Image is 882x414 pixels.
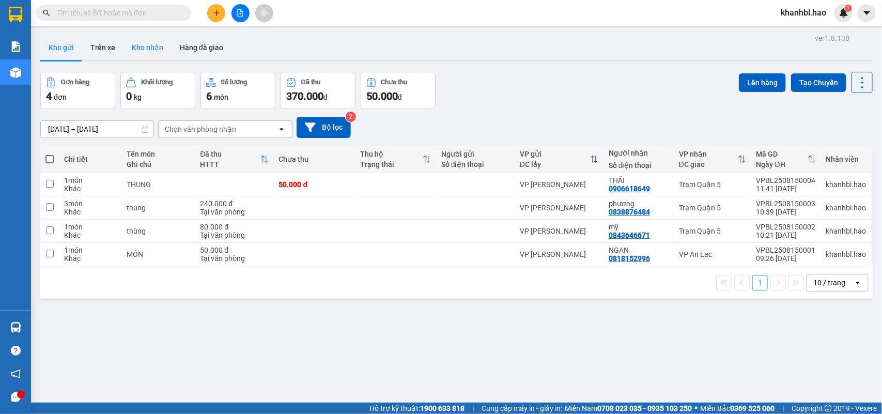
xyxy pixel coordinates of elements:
[381,79,408,86] div: Chưa thu
[64,155,116,163] div: Chi tiết
[756,208,816,216] div: 10:39 [DATE]
[700,403,775,414] span: Miền Bắc
[360,160,423,168] div: Trạng thái
[398,93,402,101] span: đ
[752,275,768,290] button: 1
[10,322,21,333] img: warehouse-icon
[756,150,808,158] div: Mã GD
[482,403,562,414] span: Cung cấp máy in - giấy in:
[213,9,220,17] span: plus
[127,227,190,235] div: thùng
[813,278,845,288] div: 10 / trang
[141,79,173,86] div: Khối lượng
[40,72,115,109] button: Đơn hàng4đơn
[674,146,751,173] th: Toggle SortBy
[739,73,786,92] button: Lên hàng
[826,250,866,258] div: khanhbl.hao
[200,200,268,208] div: 240.000 đ
[609,185,650,193] div: 0906618649
[826,204,866,212] div: khanhbl.hao
[200,231,268,239] div: Tại văn phòng
[355,146,436,173] th: Toggle SortBy
[10,41,21,52] img: solution-icon
[369,403,465,414] span: Hỗ trợ kỹ thuật:
[815,33,849,44] div: ver 1.8.138
[11,392,21,402] span: message
[609,254,650,263] div: 0818152996
[791,73,846,92] button: Tạo Chuyến
[127,204,190,212] div: thung
[200,223,268,231] div: 80.000 đ
[200,160,260,168] div: HTTT
[756,176,816,185] div: VPBL2508150004
[41,121,153,137] input: Select a date range.
[826,155,866,163] div: Nhân viên
[64,200,116,208] div: 3 món
[97,38,432,51] li: Hotline: 02839552959
[756,160,808,168] div: Ngày ĐH
[609,200,669,208] div: phương
[679,180,746,189] div: Trạm Quận 5
[9,7,22,22] img: logo-vxr
[756,231,816,239] div: 10:21 [DATE]
[772,6,834,19] span: khanhbl.hao
[281,72,355,109] button: Đã thu370.000đ
[694,406,698,410] span: ⚪️
[127,180,190,189] div: THUNG
[165,124,236,134] div: Chọn văn phòng nhận
[13,13,65,65] img: logo.jpg
[64,208,116,216] div: Khác
[207,4,225,22] button: plus
[43,9,50,17] span: search
[730,404,775,412] strong: 0369 525 060
[520,160,590,168] div: ĐC lấy
[127,150,190,158] div: Tên món
[195,146,273,173] th: Toggle SortBy
[64,185,116,193] div: Khác
[756,200,816,208] div: VPBL2508150003
[520,204,598,212] div: VP [PERSON_NAME]
[472,403,474,414] span: |
[126,90,132,102] span: 0
[609,208,650,216] div: 0838876484
[609,231,650,239] div: 0843646671
[10,67,21,78] img: warehouse-icon
[57,7,179,19] input: Tìm tên, số ĐT hoặc mã đơn
[826,227,866,235] div: khanhbl.hao
[609,246,669,254] div: NGAN
[756,223,816,231] div: VPBL2508150002
[756,246,816,254] div: VPBL2508150001
[127,250,190,258] div: MÓN
[64,176,116,185] div: 1 món
[366,90,398,102] span: 50.000
[782,403,784,414] span: |
[839,8,848,18] img: icon-new-feature
[54,93,67,101] span: đơn
[200,208,268,216] div: Tại văn phòng
[82,35,123,60] button: Trên xe
[297,117,351,138] button: Bộ lọc
[172,35,231,60] button: Hàng đã giao
[441,160,509,168] div: Số điện thoại
[13,75,180,92] b: GỬI : VP [PERSON_NAME]
[64,254,116,263] div: Khác
[120,72,195,109] button: Khối lượng0kg
[441,150,509,158] div: Người gửi
[420,404,465,412] strong: 1900 633 818
[127,160,190,168] div: Ghi chú
[97,25,432,38] li: 26 Phó Cơ Điều, Phường 12
[277,125,286,133] svg: open
[846,5,850,12] span: 1
[64,231,116,239] div: Khác
[134,93,142,101] span: kg
[609,149,669,157] div: Người nhận
[858,4,876,22] button: caret-down
[64,223,116,231] div: 1 món
[609,176,669,185] div: THÁI
[360,150,423,158] div: Thu hộ
[221,79,247,86] div: Số lượng
[756,185,816,193] div: 11:41 [DATE]
[286,90,323,102] span: 370.000
[679,227,746,235] div: Trạm Quận 5
[679,150,738,158] div: VP nhận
